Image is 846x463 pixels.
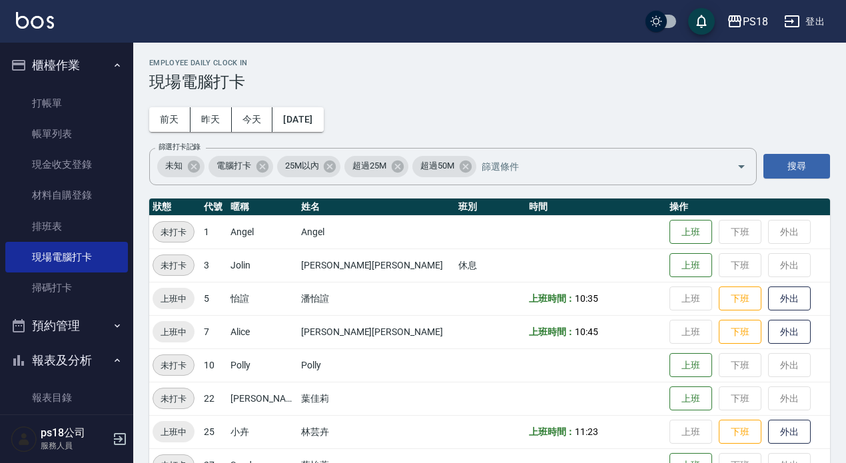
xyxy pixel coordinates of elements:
a: 掃碼打卡 [5,272,128,303]
a: 帳單列表 [5,119,128,149]
div: 電腦打卡 [209,156,273,177]
a: 現場電腦打卡 [5,242,128,272]
img: Logo [16,12,54,29]
span: 超過25M [344,159,394,173]
input: 篩選條件 [478,155,713,178]
td: 怡諠 [227,282,298,315]
td: 10 [201,348,227,382]
td: Jolin [227,248,298,282]
td: Polly [298,348,455,382]
td: 1 [201,215,227,248]
b: 上班時間： [529,293,576,304]
span: 未打卡 [153,358,194,372]
h5: ps18公司 [41,426,109,440]
a: 報表目錄 [5,382,128,413]
span: 未知 [157,159,191,173]
span: 未打卡 [153,258,194,272]
button: 櫃檯作業 [5,48,128,83]
span: 上班中 [153,325,195,339]
button: 外出 [768,420,811,444]
div: 25M以內 [277,156,341,177]
td: 葉佳莉 [298,382,455,415]
b: 上班時間： [529,426,576,437]
button: 今天 [232,107,273,132]
label: 篩選打卡記錄 [159,142,201,152]
td: Polly [227,348,298,382]
button: 下班 [719,286,761,311]
td: 3 [201,248,227,282]
a: 打帳單 [5,88,128,119]
button: 預約管理 [5,308,128,343]
a: 材料自購登錄 [5,180,128,211]
button: 上班 [669,386,712,411]
button: 下班 [719,320,761,344]
span: 上班中 [153,292,195,306]
td: [PERSON_NAME] [227,382,298,415]
button: 外出 [768,286,811,311]
span: 11:23 [575,426,598,437]
td: Angel [227,215,298,248]
td: 22 [201,382,227,415]
th: 代號 [201,199,227,216]
span: 未打卡 [153,392,194,406]
button: 登出 [779,9,830,34]
button: [DATE] [272,107,323,132]
span: 超過50M [412,159,462,173]
th: 狀態 [149,199,201,216]
button: save [688,8,715,35]
button: 上班 [669,253,712,278]
td: 潘怡諠 [298,282,455,315]
h3: 現場電腦打卡 [149,73,830,91]
a: 現金收支登錄 [5,149,128,180]
td: 5 [201,282,227,315]
span: 上班中 [153,425,195,439]
div: 未知 [157,156,205,177]
div: PS18 [743,13,768,30]
b: 上班時間： [529,326,576,337]
button: 報表及分析 [5,343,128,378]
td: Alice [227,315,298,348]
td: [PERSON_NAME][PERSON_NAME] [298,248,455,282]
td: 7 [201,315,227,348]
button: PS18 [721,8,773,35]
h2: Employee Daily Clock In [149,59,830,67]
img: Person [11,426,37,452]
span: 10:45 [575,326,598,337]
button: 昨天 [191,107,232,132]
button: 下班 [719,420,761,444]
button: 搜尋 [763,154,830,179]
th: 操作 [666,199,830,216]
div: 超過25M [344,156,408,177]
button: 前天 [149,107,191,132]
span: 25M以內 [277,159,327,173]
td: 小卉 [227,415,298,448]
span: 未打卡 [153,225,194,239]
td: 休息 [455,248,526,282]
td: [PERSON_NAME][PERSON_NAME] [298,315,455,348]
a: 排班表 [5,211,128,242]
th: 班別 [455,199,526,216]
button: 上班 [669,220,712,244]
p: 服務人員 [41,440,109,452]
th: 姓名 [298,199,455,216]
span: 10:35 [575,293,598,304]
span: 電腦打卡 [209,159,259,173]
th: 時間 [526,199,667,216]
button: 外出 [768,320,811,344]
div: 超過50M [412,156,476,177]
td: 林芸卉 [298,415,455,448]
th: 暱稱 [227,199,298,216]
td: Angel [298,215,455,248]
button: 上班 [669,353,712,378]
td: 25 [201,415,227,448]
button: Open [731,156,752,177]
a: 消費分析儀表板 [5,414,128,444]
